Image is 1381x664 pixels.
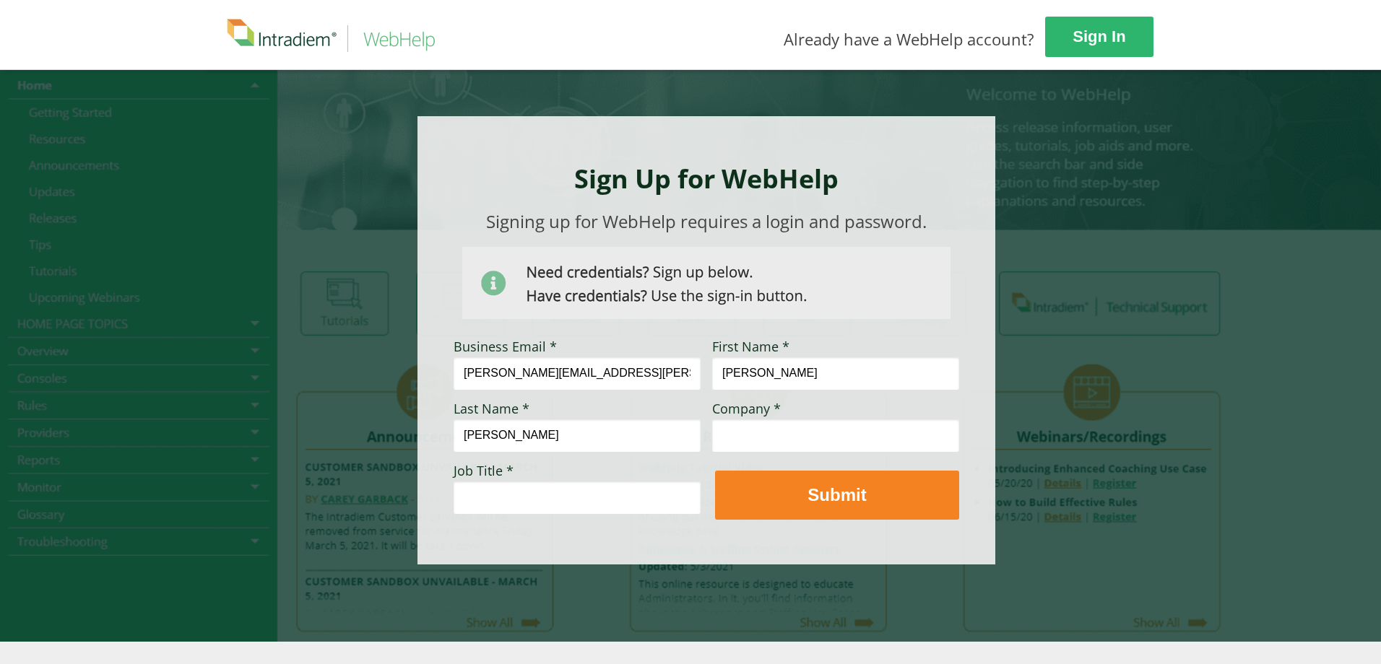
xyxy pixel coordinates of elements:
span: Last Name * [454,400,529,417]
a: Sign In [1045,17,1153,57]
span: Already have a WebHelp account? [784,28,1034,50]
img: Need Credentials? Sign up below. Have Credentials? Use the sign-in button. [462,247,951,319]
span: Job Title * [454,462,514,479]
strong: Sign In [1073,27,1125,45]
span: Company * [712,400,781,417]
span: Signing up for WebHelp requires a login and password. [486,209,927,233]
span: First Name * [712,338,789,355]
strong: Sign Up for WebHelp [574,161,839,196]
span: Business Email * [454,338,557,355]
button: Submit [715,471,959,520]
strong: Submit [808,485,866,504]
